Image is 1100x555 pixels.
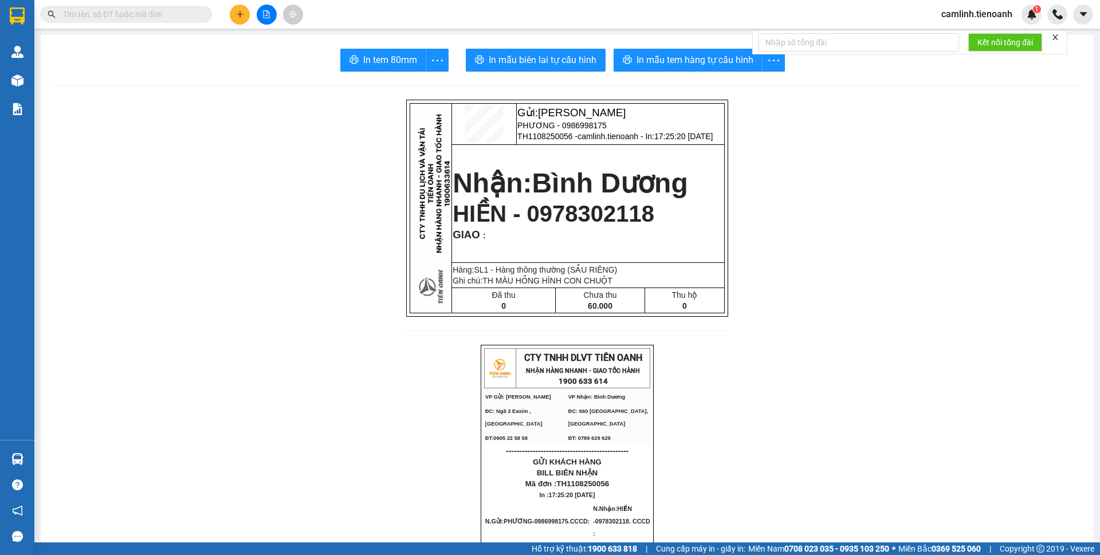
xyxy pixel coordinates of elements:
span: more [426,53,448,68]
span: N.Gửi: [485,518,591,525]
span: notification [12,505,23,516]
span: 0 [501,301,506,310]
span: Hỗ trợ kỹ thuật: [532,542,637,555]
span: ⚪️ [892,546,895,551]
span: VP Nhận: Bình Dương [568,394,626,400]
span: GỬI KHÁCH HÀNG [533,458,602,466]
span: BILL BIÊN NHẬN [537,469,598,477]
img: warehouse-icon [11,46,23,58]
span: | [989,542,991,555]
button: Kết nối tổng đài [968,33,1042,52]
span: message [12,531,23,542]
span: question-circle [12,479,23,490]
span: 1 - Hàng thông thường (SẦU RIÊNG) [484,265,618,274]
img: logo [485,354,514,383]
span: camlinh.tienoanh - In: [577,132,713,141]
span: 17:25:20 [DATE] [549,491,595,498]
span: - [532,518,591,525]
button: plus [230,5,250,25]
span: 60.000 [588,301,612,310]
span: Cung cấp máy in - giấy in: [656,542,745,555]
span: CCCD: [570,518,591,525]
span: TH MÀU HỒNG HÌNH CON CHUỘT [482,276,612,285]
span: Đã thu [492,290,516,300]
span: HIỀN - 0978302118 [453,201,654,226]
span: VP Gửi: [PERSON_NAME] [485,394,551,400]
span: Kết nối tổng đài [977,36,1033,49]
span: In : [540,491,595,498]
span: 0986998175. [535,518,592,525]
span: Mã đơn : [525,479,610,488]
span: 17:25:20 [DATE] [654,132,713,141]
button: more [426,49,449,72]
span: Chưa thu [583,290,616,300]
span: : [480,231,486,240]
img: warehouse-icon [11,453,23,465]
strong: 1900 633 818 [588,544,637,553]
span: ĐC: 660 [GEOGRAPHIC_DATA], [GEOGRAPHIC_DATA] [568,408,649,427]
span: ĐT:0905 22 58 58 [485,435,528,441]
button: more [762,49,785,72]
span: ---------------------------------------------- [506,446,628,455]
span: caret-down [1078,9,1089,19]
span: ĐT: 0789 629 629 [568,435,611,441]
input: Nhập số tổng đài [759,33,959,52]
input: Tìm tên, số ĐT hoặc mã đơn [63,8,198,21]
strong: 1900 633 614 [559,377,608,385]
img: phone-icon [1052,9,1063,19]
span: PHƯƠNG [504,518,532,525]
span: | [646,542,647,555]
span: Miền Nam [748,542,889,555]
span: 1 [1035,5,1039,13]
button: printerIn mẫu biên lai tự cấu hình [466,49,606,72]
button: printerIn tem 80mm [340,49,426,72]
strong: Nhận: [453,168,688,198]
span: printer [623,55,632,66]
span: GIAO [453,229,480,241]
span: ĐC: Ngã 3 Easim ,[GEOGRAPHIC_DATA] [485,408,543,427]
span: Miền Bắc [898,542,981,555]
strong: 0708 023 035 - 0935 103 250 [784,544,889,553]
span: plus [236,10,244,18]
span: Thu hộ [671,290,697,300]
img: icon-new-feature [1027,9,1037,19]
span: 0978302118. CCCD : [593,518,650,537]
span: Hàng:SL [453,265,617,274]
span: close [1051,33,1059,41]
span: Bình Dương [532,168,687,198]
img: solution-icon [11,103,23,115]
span: CTY TNHH DLVT TIẾN OANH [524,352,642,363]
span: Gửi: [517,107,626,119]
span: HIỀN - [593,505,650,537]
span: Ghi chú: [453,276,612,285]
button: printerIn mẫu tem hàng tự cấu hình [614,49,763,72]
img: logo-vxr [10,7,25,25]
span: more [763,53,784,68]
span: 0 [682,301,687,310]
button: caret-down [1073,5,1093,25]
span: search [48,10,56,18]
span: N.Nhận: [593,505,650,537]
strong: 0369 525 060 [932,544,981,553]
span: In tem 80mm [363,53,417,67]
span: TH1108250056 - [517,132,713,141]
button: aim [283,5,303,25]
span: In mẫu tem hàng tự cấu hình [637,53,753,67]
span: file-add [262,10,270,18]
span: [PERSON_NAME] [538,107,626,119]
span: In mẫu biên lai tự cấu hình [489,53,596,67]
span: camlinh.tienoanh [932,7,1022,21]
span: printer [349,55,359,66]
span: printer [475,55,484,66]
span: TH1108250056 [556,479,609,488]
img: warehouse-icon [11,74,23,86]
strong: NHẬN HÀNG NHANH - GIAO TỐC HÀNH [526,367,640,375]
sup: 1 [1033,5,1041,13]
button: file-add [257,5,277,25]
span: copyright [1036,545,1044,553]
span: PHƯƠNG - 0986998175 [517,121,607,130]
span: aim [289,10,297,18]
